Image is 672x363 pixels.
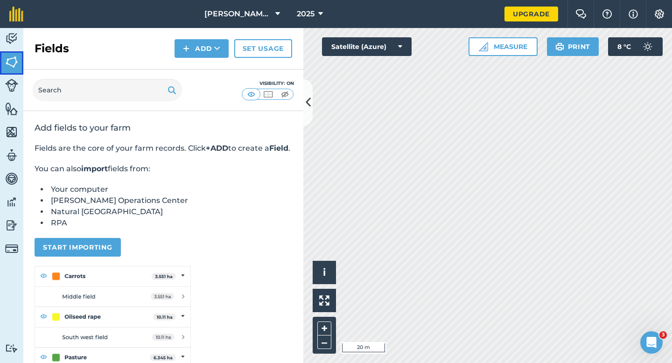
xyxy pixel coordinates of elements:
[33,79,182,101] input: Search
[5,172,18,186] img: svg+xml;base64,PD94bWwgdmVyc2lvbj0iMS4wIiBlbmNvZGluZz0idXRmLTgiPz4KPCEtLSBHZW5lcmF0b3I6IEFkb2JlIE...
[479,42,488,51] img: Ruler icon
[5,102,18,116] img: svg+xml;base64,PHN2ZyB4bWxucz0iaHR0cDovL3d3dy53My5vcmcvMjAwMC9zdmciIHdpZHRoPSI1NiIgaGVpZ2h0PSI2MC...
[629,8,638,20] img: svg+xml;base64,PHN2ZyB4bWxucz0iaHR0cDovL3d3dy53My5vcmcvMjAwMC9zdmciIHdpZHRoPSIxNyIgaGVpZ2h0PSIxNy...
[319,295,329,306] img: Four arrows, one pointing top left, one top right, one bottom right and the last bottom left
[297,8,315,20] span: 2025
[5,79,18,92] img: svg+xml;base64,PD94bWwgdmVyc2lvbj0iMS4wIiBlbmNvZGluZz0idXRmLTgiPz4KPCEtLSBHZW5lcmF0b3I6IEFkb2JlIE...
[269,144,288,153] strong: Field
[547,37,599,56] button: Print
[245,90,257,99] img: svg+xml;base64,PHN2ZyB4bWxucz0iaHR0cDovL3d3dy53My5vcmcvMjAwMC9zdmciIHdpZHRoPSI1MCIgaGVpZ2h0PSI0MC...
[5,32,18,46] img: svg+xml;base64,PD94bWwgdmVyc2lvbj0iMS4wIiBlbmNvZGluZz0idXRmLTgiPz4KPCEtLSBHZW5lcmF0b3I6IEFkb2JlIE...
[9,7,23,21] img: fieldmargin Logo
[5,195,18,209] img: svg+xml;base64,PD94bWwgdmVyc2lvbj0iMS4wIiBlbmNvZGluZz0idXRmLTgiPz4KPCEtLSBHZW5lcmF0b3I6IEFkb2JlIE...
[5,148,18,162] img: svg+xml;base64,PD94bWwgdmVyc2lvbj0iMS4wIiBlbmNvZGluZz0idXRmLTgiPz4KPCEtLSBHZW5lcmF0b3I6IEFkb2JlIE...
[638,37,657,56] img: svg+xml;base64,PD94bWwgdmVyc2lvbj0iMS4wIiBlbmNvZGluZz0idXRmLTgiPz4KPCEtLSBHZW5lcmF0b3I6IEFkb2JlIE...
[5,242,18,255] img: svg+xml;base64,PD94bWwgdmVyc2lvbj0iMS4wIiBlbmNvZGluZz0idXRmLTgiPz4KPCEtLSBHZW5lcmF0b3I6IEFkb2JlIE...
[81,164,108,173] strong: import
[322,37,412,56] button: Satellite (Azure)
[206,144,228,153] strong: +ADD
[168,84,176,96] img: svg+xml;base64,PHN2ZyB4bWxucz0iaHR0cDovL3d3dy53My5vcmcvMjAwMC9zdmciIHdpZHRoPSIxOSIgaGVpZ2h0PSIyNC...
[35,122,292,133] h2: Add fields to your farm
[35,163,292,175] p: You can also fields from:
[5,218,18,232] img: svg+xml;base64,PD94bWwgdmVyc2lvbj0iMS4wIiBlbmNvZGluZz0idXRmLTgiPz4KPCEtLSBHZW5lcmF0b3I6IEFkb2JlIE...
[234,39,292,58] a: Set usage
[654,9,665,19] img: A cog icon
[49,195,292,206] li: [PERSON_NAME] Operations Center
[49,184,292,195] li: Your computer
[575,9,587,19] img: Two speech bubbles overlapping with the left bubble in the forefront
[204,8,272,20] span: [PERSON_NAME] Cropping LTD
[35,238,121,257] button: Start importing
[608,37,663,56] button: 8 °C
[617,37,631,56] span: 8 ° C
[242,80,294,87] div: Visibility: On
[602,9,613,19] img: A question mark icon
[183,43,189,54] img: svg+xml;base64,PHN2ZyB4bWxucz0iaHR0cDovL3d3dy53My5vcmcvMjAwMC9zdmciIHdpZHRoPSIxNCIgaGVpZ2h0PSIyNC...
[262,90,274,99] img: svg+xml;base64,PHN2ZyB4bWxucz0iaHR0cDovL3d3dy53My5vcmcvMjAwMC9zdmciIHdpZHRoPSI1MCIgaGVpZ2h0PSI0MC...
[640,331,663,354] iframe: Intercom live chat
[317,335,331,349] button: –
[49,206,292,217] li: Natural [GEOGRAPHIC_DATA]
[175,39,229,58] button: Add
[5,344,18,353] img: svg+xml;base64,PD94bWwgdmVyc2lvbj0iMS4wIiBlbmNvZGluZz0idXRmLTgiPz4KPCEtLSBHZW5lcmF0b3I6IEFkb2JlIE...
[504,7,558,21] a: Upgrade
[5,125,18,139] img: svg+xml;base64,PHN2ZyB4bWxucz0iaHR0cDovL3d3dy53My5vcmcvMjAwMC9zdmciIHdpZHRoPSI1NiIgaGVpZ2h0PSI2MC...
[659,331,667,339] span: 3
[279,90,291,99] img: svg+xml;base64,PHN2ZyB4bWxucz0iaHR0cDovL3d3dy53My5vcmcvMjAwMC9zdmciIHdpZHRoPSI1MCIgaGVpZ2h0PSI0MC...
[469,37,538,56] button: Measure
[49,217,292,229] li: RPA
[35,41,69,56] h2: Fields
[313,261,336,284] button: i
[323,266,326,278] span: i
[35,143,292,154] p: Fields are the core of your farm records. Click to create a .
[5,55,18,69] img: svg+xml;base64,PHN2ZyB4bWxucz0iaHR0cDovL3d3dy53My5vcmcvMjAwMC9zdmciIHdpZHRoPSI1NiIgaGVpZ2h0PSI2MC...
[317,321,331,335] button: +
[555,41,564,52] img: svg+xml;base64,PHN2ZyB4bWxucz0iaHR0cDovL3d3dy53My5vcmcvMjAwMC9zdmciIHdpZHRoPSIxOSIgaGVpZ2h0PSIyNC...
